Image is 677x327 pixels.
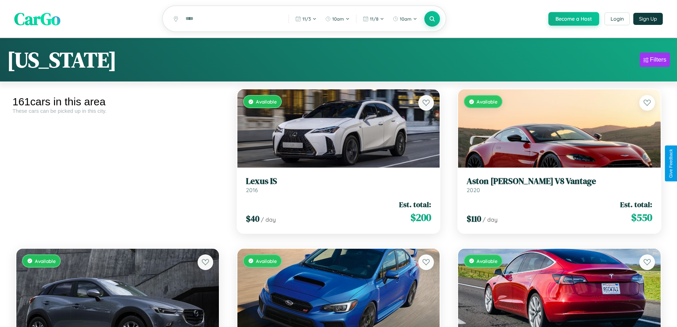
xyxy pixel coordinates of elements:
div: Give Feedback [668,149,673,178]
span: Available [477,99,498,105]
span: 10am [332,16,344,22]
button: 11/8 [359,13,388,25]
a: Aston [PERSON_NAME] V8 Vantage2020 [467,176,652,194]
span: $ 110 [467,213,481,225]
span: Available [35,258,56,264]
span: 11 / 3 [302,16,311,22]
span: Est. total: [620,199,652,210]
button: Login [605,12,630,25]
span: Available [256,99,277,105]
h3: Aston [PERSON_NAME] V8 Vantage [467,176,652,186]
span: Available [477,258,498,264]
span: / day [483,216,498,223]
h1: [US_STATE] [7,45,117,74]
span: $ 40 [246,213,259,225]
div: These cars can be picked up in this city. [12,108,223,114]
span: $ 200 [410,210,431,225]
h3: Lexus IS [246,176,431,186]
span: 2020 [467,186,480,194]
button: 11/3 [292,13,320,25]
button: 10am [322,13,353,25]
div: 161 cars in this area [12,96,223,108]
span: $ 550 [631,210,652,225]
button: Become a Host [548,12,599,26]
div: Filters [650,56,666,63]
a: Lexus IS2016 [246,176,431,194]
span: Available [256,258,277,264]
span: 10am [400,16,412,22]
span: 2016 [246,186,258,194]
span: / day [261,216,276,223]
span: Est. total: [399,199,431,210]
span: CarGo [14,7,60,31]
span: 11 / 8 [370,16,378,22]
button: Sign Up [633,13,663,25]
button: Filters [640,53,670,67]
button: 10am [389,13,421,25]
